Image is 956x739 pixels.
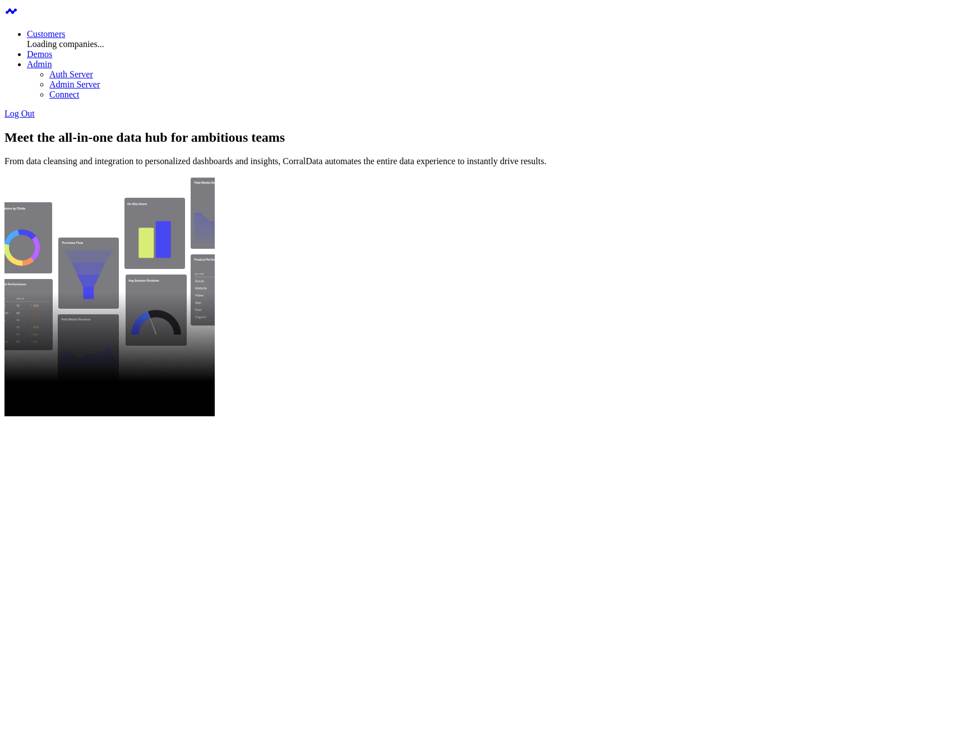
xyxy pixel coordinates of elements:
a: Admin Server [49,80,100,89]
a: Admin [27,59,52,69]
h1: Meet the all-in-one data hub for ambitious teams [4,130,952,145]
a: Log Out [4,109,35,118]
a: Demos [27,49,52,59]
div: Loading companies... [27,39,952,49]
a: Customers [27,29,65,39]
a: Connect [49,90,79,99]
p: From data cleansing and integration to personalized dashboards and insights, CorralData automates... [4,156,952,166]
a: Auth Server [49,69,93,79]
